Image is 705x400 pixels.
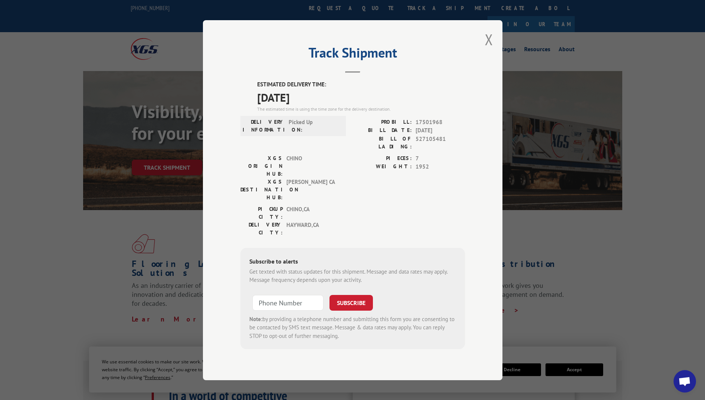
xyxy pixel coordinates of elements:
[416,163,465,171] span: 1952
[353,118,412,126] label: PROBILL:
[289,118,339,133] span: Picked Up
[286,154,337,178] span: CHINO
[329,295,373,310] button: SUBSCRIBE
[249,315,262,322] strong: Note:
[243,118,285,133] label: DELIVERY INFORMATION:
[257,80,465,89] label: ESTIMATED DELIVERY TIME:
[416,118,465,126] span: 17501968
[286,205,337,221] span: CHINO , CA
[674,370,696,393] a: Open chat
[240,154,283,178] label: XGS ORIGIN HUB:
[286,178,337,201] span: [PERSON_NAME] CA
[257,89,465,105] span: [DATE]
[353,126,412,135] label: BILL DATE:
[416,126,465,135] span: [DATE]
[252,295,323,310] input: Phone Number
[416,135,465,150] span: 527105481
[286,221,337,236] span: HAYWARD , CA
[249,315,456,340] div: by providing a telephone number and submitting this form you are consenting to be contacted by SM...
[240,221,283,236] label: DELIVERY CITY:
[249,267,456,284] div: Get texted with status updates for this shipment. Message and data rates may apply. Message frequ...
[240,205,283,221] label: PICKUP CITY:
[240,47,465,62] h2: Track Shipment
[353,154,412,163] label: PIECES:
[485,30,493,49] button: Close modal
[353,135,412,150] label: BILL OF LADING:
[416,154,465,163] span: 7
[257,105,465,112] div: The estimated time is using the time zone for the delivery destination.
[353,163,412,171] label: WEIGHT:
[249,256,456,267] div: Subscribe to alerts
[240,178,283,201] label: XGS DESTINATION HUB:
